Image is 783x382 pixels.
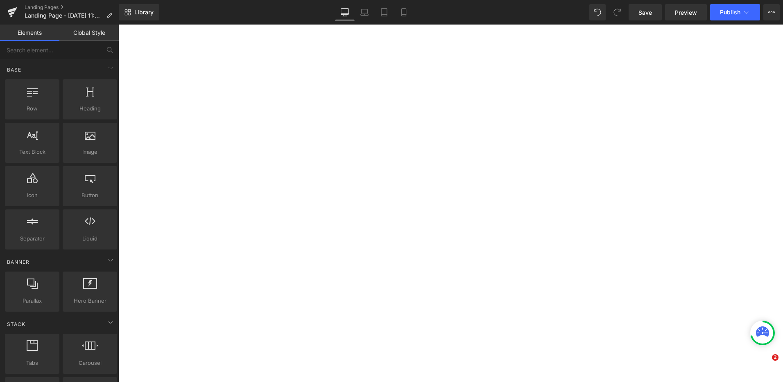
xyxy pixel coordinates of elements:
button: Undo [589,4,606,20]
span: Preview [675,8,697,17]
a: Laptop [355,4,374,20]
a: New Library [119,4,159,20]
button: More [763,4,780,20]
span: Stack [6,320,26,328]
span: Image [65,148,115,156]
span: Tabs [7,359,57,367]
span: Banner [6,258,30,266]
a: Global Style [59,25,119,41]
a: Preview [665,4,707,20]
button: Publish [710,4,760,20]
a: Desktop [335,4,355,20]
button: Redo [609,4,625,20]
span: Icon [7,191,57,200]
span: Publish [720,9,740,16]
span: Liquid [65,234,115,243]
span: Hero Banner [65,297,115,305]
span: Save [638,8,652,17]
span: Parallax [7,297,57,305]
span: Button [65,191,115,200]
span: Base [6,66,22,74]
span: Heading [65,104,115,113]
a: Mobile [394,4,414,20]
span: Text Block [7,148,57,156]
span: Separator [7,234,57,243]
span: Carousel [65,359,115,367]
a: Landing Pages [25,4,119,11]
span: 2 [772,354,778,361]
span: Landing Page - [DATE] 11:01:41 [25,12,103,19]
span: Library [134,9,154,16]
a: Tablet [374,4,394,20]
iframe: Intercom live chat [755,354,775,374]
span: Row [7,104,57,113]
